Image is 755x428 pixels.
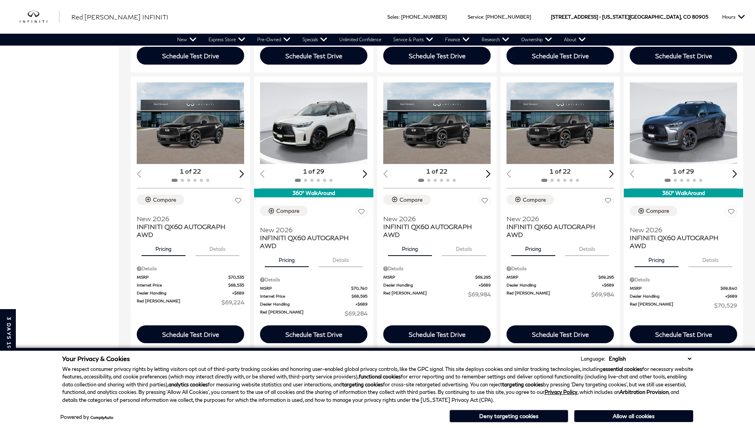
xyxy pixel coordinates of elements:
[630,301,714,310] span: Red [PERSON_NAME]
[383,325,491,343] div: Schedule Test Drive - INFINITI QX60 AUTOGRAPH AWD
[137,290,244,296] a: Dealer Handling $689
[558,34,592,46] a: About
[688,250,732,267] button: details tab
[222,298,244,306] span: $69,224
[468,14,483,20] span: Service
[260,226,361,234] span: New 2026
[630,293,725,299] span: Dealer Handling
[137,298,244,306] a: Red [PERSON_NAME] $69,224
[137,274,244,280] a: MSRP $70,535
[630,206,677,216] button: Compare Vehicle
[260,293,352,299] span: Internet Price
[635,250,679,267] button: pricing tab
[630,293,737,299] a: Dealer Handling $689
[203,34,251,46] a: Express Store
[383,282,491,288] a: Dealer Handling $689
[515,34,558,46] a: Ownership
[20,11,59,23] img: INFINITI
[383,167,491,176] div: 1 of 22
[630,82,738,164] div: 1 / 2
[265,250,309,267] button: pricing tab
[20,11,59,23] a: infiniti
[232,195,244,209] button: Save Vehicle
[383,290,468,298] span: Red [PERSON_NAME]
[285,331,342,338] div: Schedule Test Drive
[507,290,614,298] a: Red [PERSON_NAME] $69,984
[725,293,737,299] span: $689
[507,195,554,205] button: Compare Vehicle
[507,265,614,272] div: Pricing Details - INFINITI QX60 AUTOGRAPH AWD
[60,415,113,420] div: Powered by
[483,14,484,20] span: :
[507,47,614,65] div: Schedule Test Drive - INFINITI QX60 SPORT AWD
[71,13,168,21] span: Red [PERSON_NAME] INFINITI
[356,206,367,220] button: Save Vehicle
[507,167,614,176] div: 1 of 22
[630,285,737,291] a: MSRP $69,840
[523,196,546,203] div: Compare
[507,282,602,288] span: Dealer Handling
[630,234,731,250] span: INFINITI QX60 AUTOGRAPH AWD
[232,290,244,296] span: $689
[319,250,363,267] button: details tab
[655,52,712,59] div: Schedule Test Drive
[260,309,345,317] span: Red [PERSON_NAME]
[507,274,614,280] a: MSRP $69,295
[479,195,491,209] button: Save Vehicle
[507,215,608,223] span: New 2026
[137,282,244,288] a: Internet Price $68,535
[383,215,485,223] span: New 2026
[383,195,431,205] button: Compare Vehicle
[475,274,491,280] span: $69,295
[449,410,568,422] button: Deny targeting cookies
[260,82,369,164] img: 2026 INFINITI QX60 AUTOGRAPH AWD 1
[507,82,615,164] img: 2026 INFINITI QX60 AUTOGRAPH AWD 1
[383,210,491,239] a: New 2026INFINITI QX60 AUTOGRAPH AWD
[476,34,515,46] a: Research
[609,170,614,178] div: Next slide
[591,290,614,298] span: $69,984
[732,170,737,178] div: Next slide
[137,210,244,239] a: New 2026INFINITI QX60 AUTOGRAPH AWD
[383,82,492,164] img: 2026 INFINITI QX60 AUTOGRAPH AWD 1
[574,410,693,422] button: Allow all cookies
[228,274,244,280] span: $70,535
[137,282,228,288] span: Internet Price
[545,389,577,395] a: Privacy Policy
[171,34,592,46] nav: Main Navigation
[260,206,308,216] button: Compare Vehicle
[62,355,130,362] span: Your Privacy & Cookies
[137,325,244,343] div: Schedule Test Drive - INFINITI QX60 AUTOGRAPH AWD
[532,331,589,338] div: Schedule Test Drive
[507,82,615,164] div: 1 / 2
[276,207,300,214] div: Compare
[260,82,369,164] div: 1 / 2
[630,325,737,343] div: Schedule Test Drive - INFINITI QX60 AUTOGRAPH AWD
[602,195,614,209] button: Save Vehicle
[62,365,693,404] p: We respect consumer privacy rights by letting visitors opt out of third-party tracking cookies an...
[630,82,738,164] img: 2026 INFINITI QX60 AUTOGRAPH AWD 1
[486,170,491,178] div: Next slide
[721,285,737,291] span: $69,840
[137,290,232,296] span: Dealer Handling
[630,226,731,234] span: New 2026
[254,189,373,197] div: 360° WalkAround
[619,389,669,395] strong: Arbitration Provision
[162,52,219,59] div: Schedule Test Drive
[352,293,367,299] span: $68,595
[195,239,239,256] button: details tab
[630,276,737,283] div: Pricing Details - INFINITI QX60 AUTOGRAPH AWD
[565,239,609,256] button: details tab
[363,170,367,178] div: Next slide
[260,301,356,307] span: Dealer Handling
[383,47,491,65] div: Schedule Test Drive - INFINITI QX60 SPORT AWD
[630,47,737,65] div: Schedule Test Drive - INFINITI QX60 AUTOGRAPH AWD
[507,223,608,239] span: INFINITI QX60 AUTOGRAPH AWD
[551,14,708,20] a: [STREET_ADDRESS] • [US_STATE][GEOGRAPHIC_DATA], CO 80905
[507,210,614,239] a: New 2026INFINITI QX60 AUTOGRAPH AWD
[383,223,485,239] span: INFINITI QX60 AUTOGRAPH AWD
[439,34,476,46] a: Finance
[581,356,605,361] div: Language:
[356,301,367,307] span: $689
[260,221,367,250] a: New 2026INFINITI QX60 AUTOGRAPH AWD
